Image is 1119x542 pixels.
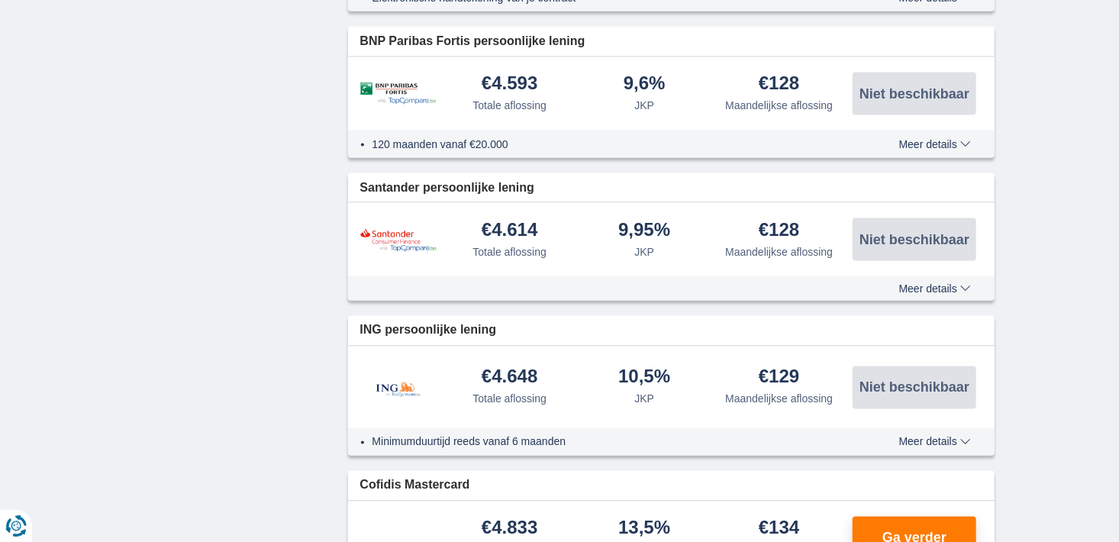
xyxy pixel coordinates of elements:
[899,444,971,454] span: Meer details
[859,93,969,107] span: Niet beschikbaar
[853,373,976,415] button: Niet beschikbaar
[360,186,535,203] span: Santander persoonlijke lening
[360,89,437,111] img: product.pl.alt BNP Paribas Fortis
[859,387,969,401] span: Niet beschikbaar
[618,374,670,395] div: 10,5%
[472,398,547,413] div: Totale aflossing
[482,374,537,395] div: €4.648
[759,80,799,101] div: €128
[482,227,537,247] div: €4.614
[360,328,497,346] span: ING persoonlijke lening
[624,80,666,101] div: 9,6%
[472,250,547,266] div: Totale aflossing
[725,104,833,119] div: Maandelijkse aflossing
[899,145,971,156] span: Meer details
[634,250,654,266] div: JKP
[360,39,585,56] span: BNP Paribas Fortis persoonlijke lening
[888,289,982,301] button: Meer details
[634,398,654,413] div: JKP
[360,484,470,502] span: Cofidis Mastercard
[360,368,437,419] img: product.pl.alt ING
[759,374,799,395] div: €129
[472,104,547,119] div: Totale aflossing
[853,79,976,121] button: Niet beschikbaar
[372,441,843,457] li: Minimumduurtijd reeds vanaf 6 maanden
[360,234,437,258] img: product.pl.alt Santander
[853,224,976,267] button: Niet beschikbaar
[888,144,982,156] button: Meer details
[859,239,969,253] span: Niet beschikbaar
[899,289,971,300] span: Meer details
[725,398,833,413] div: Maandelijkse aflossing
[888,443,982,455] button: Meer details
[759,227,799,247] div: €128
[725,250,833,266] div: Maandelijkse aflossing
[482,80,537,101] div: €4.593
[634,104,654,119] div: JKP
[618,227,670,247] div: 9,95%
[372,143,843,158] li: 120 maanden vanaf €20.000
